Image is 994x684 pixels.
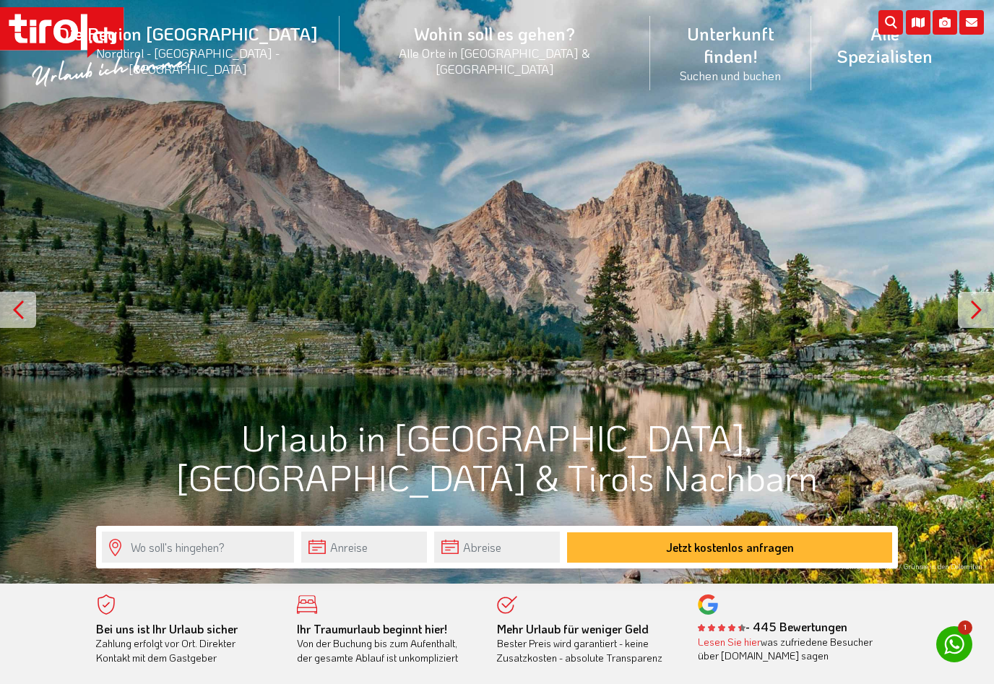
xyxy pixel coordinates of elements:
[297,622,476,665] div: Von der Buchung bis zum Aufenthalt, der gesamte Ablauf ist unkompliziert
[698,619,847,634] b: - 445 Bewertungen
[906,10,930,35] i: Karte öffnen
[497,622,676,665] div: Bester Preis wird garantiert - keine Zusatzkosten - absolute Transparenz
[357,45,633,77] small: Alle Orte in [GEOGRAPHIC_DATA] & [GEOGRAPHIC_DATA]
[698,635,761,649] a: Lesen Sie hier
[933,10,957,35] i: Fotogalerie
[297,621,447,636] b: Ihr Traumurlaub beginnt hier!
[497,621,649,636] b: Mehr Urlaub für weniger Geld
[53,45,322,77] small: Nordtirol - [GEOGRAPHIC_DATA] - [GEOGRAPHIC_DATA]
[811,7,958,83] a: Alle Spezialisten
[959,10,984,35] i: Kontakt
[301,532,427,563] input: Anreise
[567,532,892,563] button: Jetzt kostenlos anfragen
[667,67,794,83] small: Suchen und buchen
[36,7,340,92] a: Die Region [GEOGRAPHIC_DATA]Nordtirol - [GEOGRAPHIC_DATA] - [GEOGRAPHIC_DATA]
[650,7,811,99] a: Unterkunft finden!Suchen und buchen
[96,621,238,636] b: Bei uns ist Ihr Urlaub sicher
[96,622,275,665] div: Zahlung erfolgt vor Ort. Direkter Kontakt mit dem Gastgeber
[102,532,294,563] input: Wo soll's hingehen?
[958,620,972,635] span: 1
[434,532,560,563] input: Abreise
[936,626,972,662] a: 1
[340,7,650,92] a: Wohin soll es gehen?Alle Orte in [GEOGRAPHIC_DATA] & [GEOGRAPHIC_DATA]
[698,635,877,663] div: was zufriedene Besucher über [DOMAIN_NAME] sagen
